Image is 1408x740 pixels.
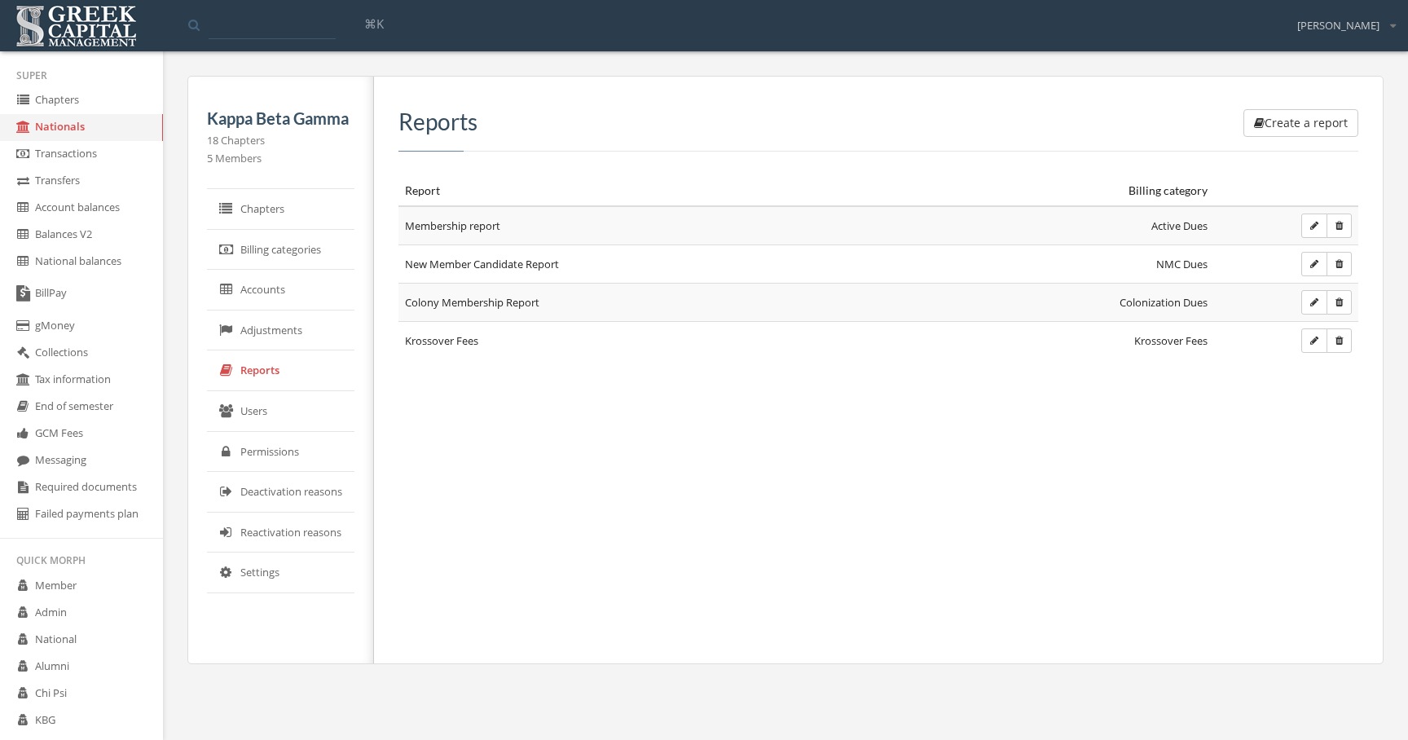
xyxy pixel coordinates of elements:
[207,350,354,391] a: Reports
[207,270,354,311] a: Accounts
[207,391,354,432] a: Users
[398,206,926,245] td: Membership report
[398,321,926,359] td: Krossover Fees
[926,283,1214,321] td: Colonization Dues
[926,244,1214,283] td: NMC Dues
[207,432,354,473] a: Permissions
[207,472,354,513] a: Deactivation reasons
[207,189,354,230] a: Chapters
[207,230,354,271] a: Billing categories
[1287,6,1396,33] div: [PERSON_NAME]
[207,133,265,148] span: 18 Chapters
[398,176,926,206] th: Report
[207,151,262,165] span: 5 Members
[398,244,926,283] td: New Member Candidate Report
[398,109,1358,134] h3: Reports
[398,283,926,321] td: Colony Membership Report
[926,321,1214,359] td: Krossover Fees
[207,109,354,127] h5: Kappa Beta Gamma
[1243,109,1358,137] button: Create a report
[1297,18,1379,33] span: [PERSON_NAME]
[207,513,354,553] a: Reactivation reasons
[364,15,384,32] span: ⌘K
[926,206,1214,245] td: Active Dues
[207,553,354,593] a: Settings
[926,176,1214,206] th: Billing category
[207,311,354,351] a: Adjustments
